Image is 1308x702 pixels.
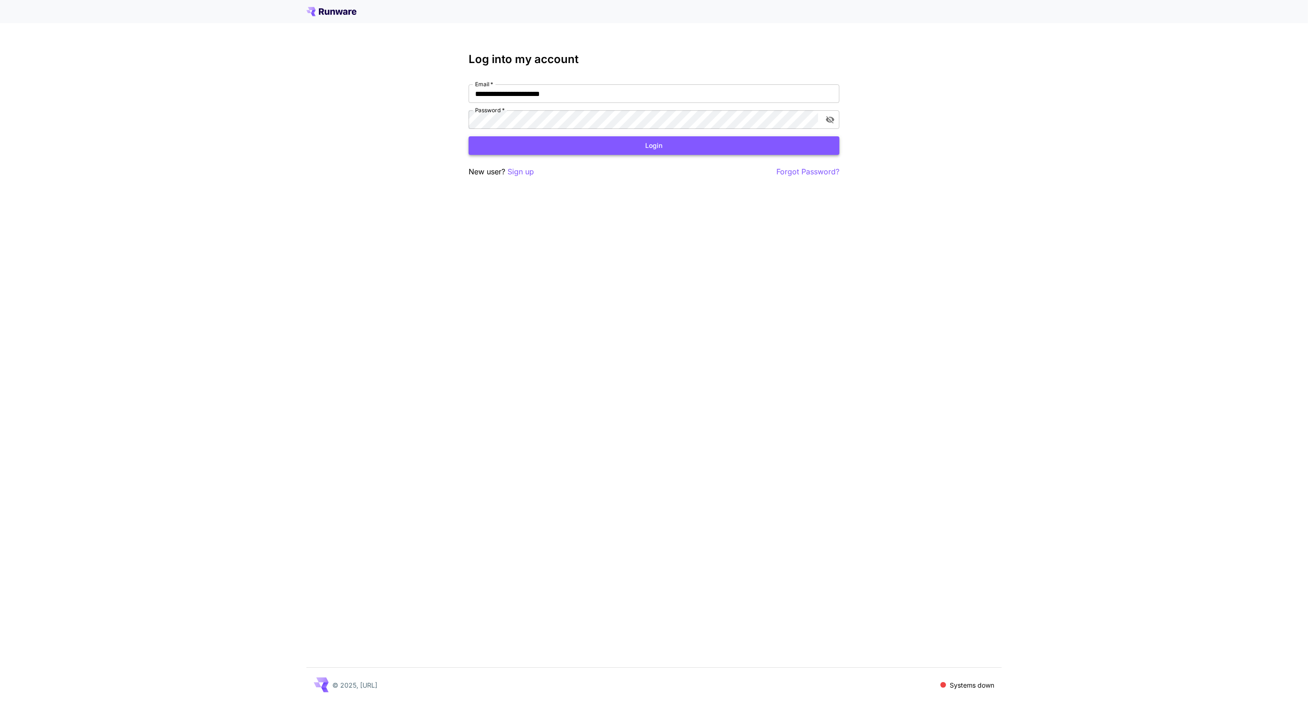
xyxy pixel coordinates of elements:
[469,166,534,178] p: New user?
[475,80,493,88] label: Email
[822,111,838,128] button: toggle password visibility
[508,166,534,178] button: Sign up
[475,106,505,114] label: Password
[469,136,839,155] button: Login
[469,53,839,66] h3: Log into my account
[776,166,839,178] button: Forgot Password?
[332,680,377,690] p: © 2025, [URL]
[950,680,994,690] p: Systems down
